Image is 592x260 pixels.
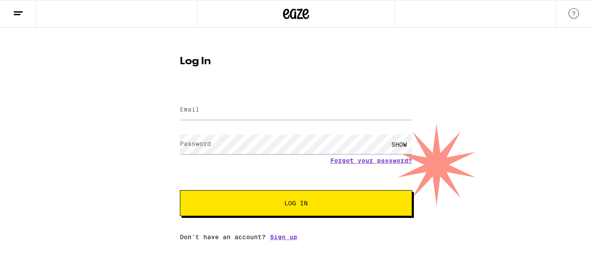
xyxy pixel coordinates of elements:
[180,56,412,67] h1: Log In
[284,200,308,206] span: Log In
[386,135,412,154] div: SHOW
[270,234,297,240] a: Sign up
[180,140,211,147] label: Password
[330,157,412,164] a: Forgot your password?
[180,106,199,113] label: Email
[180,234,412,240] div: Don't have an account?
[180,100,412,120] input: Email
[180,190,412,216] button: Log In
